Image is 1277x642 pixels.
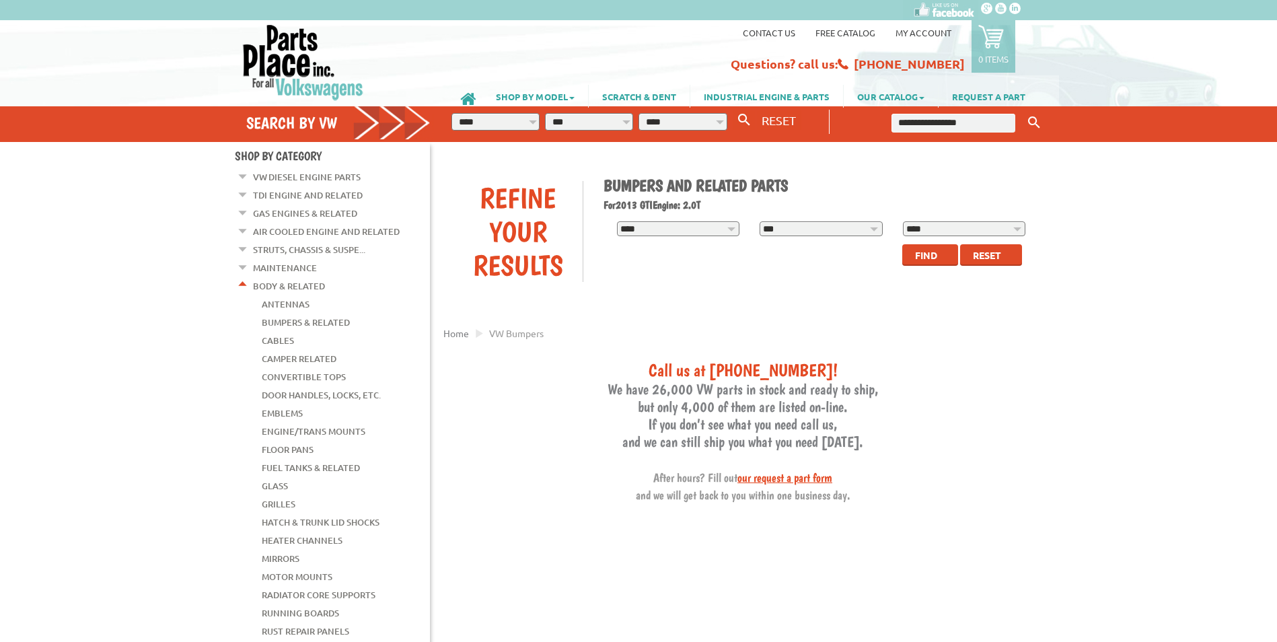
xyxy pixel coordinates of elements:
[253,241,365,258] a: Struts, Chassis & Suspe...
[737,470,832,485] a: our request a part form
[253,277,325,295] a: Body & Related
[262,550,299,567] a: Mirrors
[733,110,756,130] button: Search By VW...
[589,85,690,108] a: SCRATCH & DENT
[262,404,303,422] a: Emblems
[262,513,379,531] a: Hatch & Trunk Lid Shocks
[896,27,951,38] a: My Account
[604,199,1033,211] h2: 2013 GTI
[939,85,1039,108] a: REQUEST A PART
[973,249,1001,261] span: Reset
[690,85,843,108] a: INDUSTRIAL ENGINE & PARTS
[915,249,937,261] span: Find
[242,24,365,101] img: Parts Place Inc!
[246,113,431,133] h4: Search by VW
[262,586,375,604] a: Radiator Core Supports
[262,423,365,440] a: Engine/Trans Mounts
[482,85,588,108] a: SHOP BY MODEL
[235,149,430,163] h4: Shop By Category
[262,295,309,313] a: Antennas
[489,327,544,339] span: VW bumpers
[443,327,469,339] a: Home
[844,85,938,108] a: OUR CATALOG
[762,113,796,127] span: RESET
[262,314,350,331] a: Bumpers & Related
[262,459,360,476] a: Fuel Tanks & Related
[262,332,294,349] a: Cables
[253,168,361,186] a: VW Diesel Engine Parts
[253,205,357,222] a: Gas Engines & Related
[636,470,850,502] span: After hours? Fill out and we will get back to you within one business day.
[253,186,363,204] a: TDI Engine and Related
[743,27,795,38] a: Contact us
[649,359,838,380] span: Call us at [PHONE_NUMBER]!
[253,223,400,240] a: Air Cooled Engine and Related
[262,368,346,386] a: Convertible Tops
[604,176,1033,195] h1: Bumpers and Related Parts
[972,20,1015,73] a: 0 items
[262,495,295,513] a: Grilles
[262,532,342,549] a: Heater Channels
[262,568,332,585] a: Motor Mounts
[960,244,1022,266] button: Reset
[262,441,314,458] a: Floor Pans
[262,350,336,367] a: Camper Related
[443,359,1042,503] h3: We have 26,000 VW parts in stock and ready to ship, but only 4,000 of them are listed on-line. If...
[262,604,339,622] a: Running Boards
[815,27,875,38] a: Free Catalog
[978,53,1009,65] p: 0 items
[604,199,616,211] span: For
[902,244,958,266] button: Find
[262,477,288,495] a: Glass
[1024,112,1044,134] button: Keyword Search
[262,622,349,640] a: Rust Repair Panels
[262,386,381,404] a: Door Handles, Locks, Etc.
[253,259,317,277] a: Maintenance
[756,110,801,130] button: RESET
[653,199,700,211] span: Engine: 2.0T
[453,181,583,282] div: Refine Your Results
